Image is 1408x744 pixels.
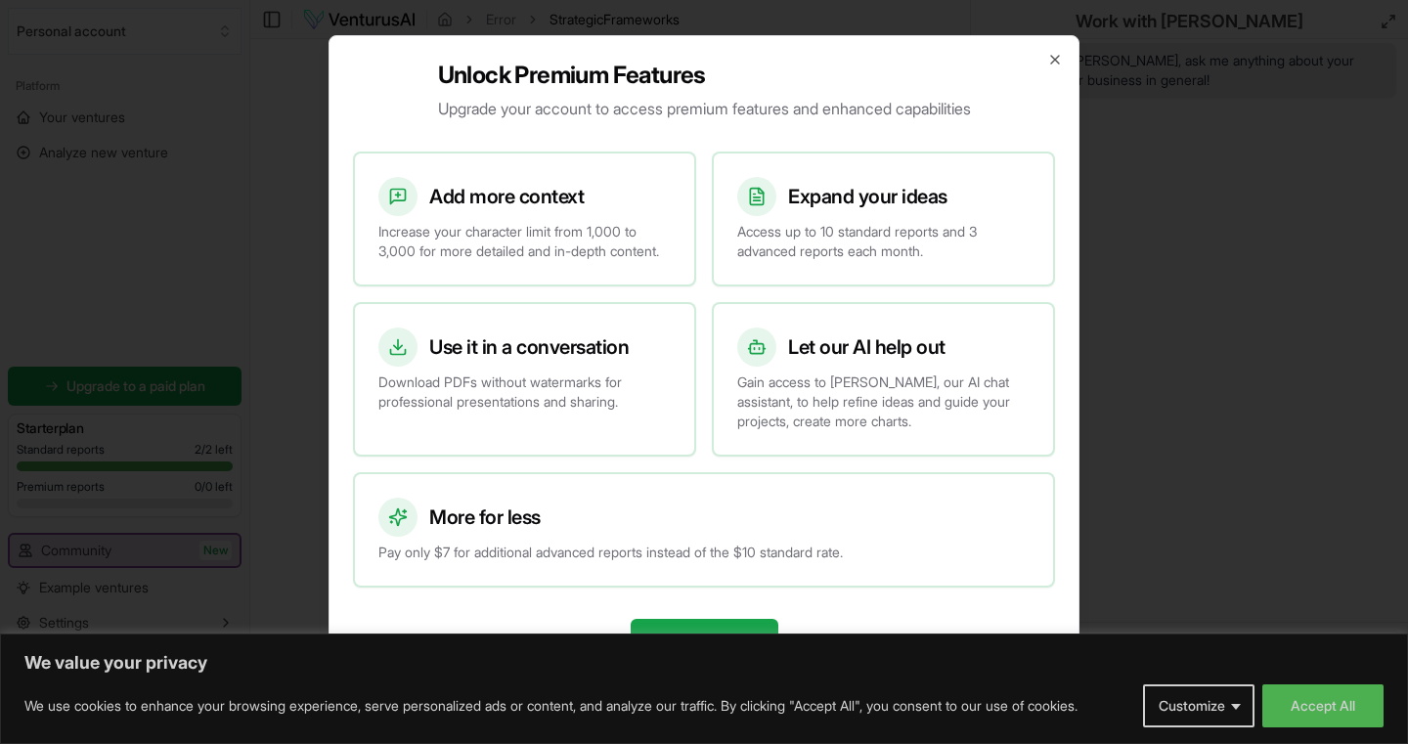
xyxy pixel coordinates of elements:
[429,503,541,531] h3: More for less
[438,60,971,91] h2: Unlock Premium Features
[631,619,778,662] button: Upgrade Now
[378,372,671,412] p: Download PDFs without watermarks for professional presentations and sharing.
[429,183,584,210] h3: Add more context
[429,333,629,361] h3: Use it in a conversation
[788,333,946,361] h3: Let our AI help out
[737,372,1030,431] p: Gain access to [PERSON_NAME], our AI chat assistant, to help refine ideas and guide your projects...
[438,97,971,120] p: Upgrade your account to access premium features and enhanced capabilities
[378,543,1030,562] p: Pay only $7 for additional advanced reports instead of the $10 standard rate.
[788,183,947,210] h3: Expand your ideas
[378,222,671,261] p: Increase your character limit from 1,000 to 3,000 for more detailed and in-depth content.
[737,222,1030,261] p: Access up to 10 standard reports and 3 advanced reports each month.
